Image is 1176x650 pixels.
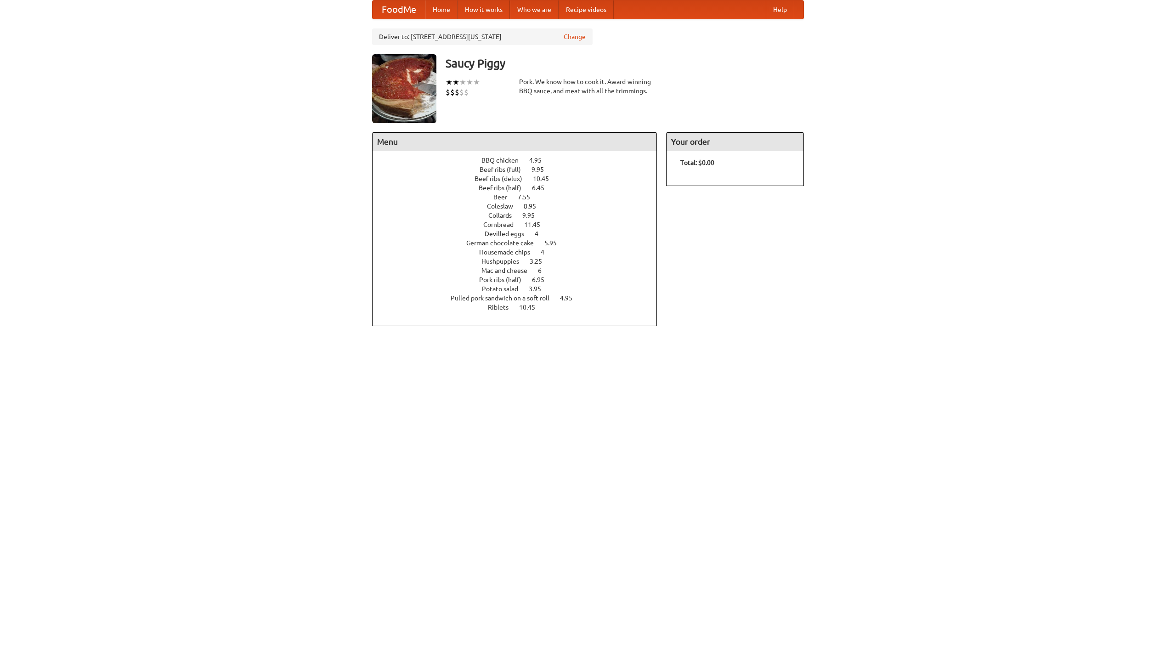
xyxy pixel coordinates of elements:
h4: Menu [373,133,656,151]
span: 7.55 [518,193,539,201]
span: 6.95 [532,276,554,283]
li: $ [455,87,459,97]
span: Mac and cheese [481,267,537,274]
span: 9.95 [531,166,553,173]
a: Who we are [510,0,559,19]
li: ★ [473,77,480,87]
a: Collards 9.95 [488,212,552,219]
h4: Your order [667,133,803,151]
span: 5.95 [544,239,566,247]
span: Hushpuppies [481,258,528,265]
span: 4 [541,249,554,256]
span: 4.95 [560,294,582,302]
li: ★ [466,77,473,87]
span: 3.95 [529,285,550,293]
span: Pork ribs (half) [479,276,531,283]
a: Change [564,32,586,41]
li: $ [446,87,450,97]
span: 6.45 [532,184,554,192]
span: Beef ribs (half) [479,184,531,192]
span: Riblets [488,304,518,311]
span: Collards [488,212,521,219]
span: 4.95 [529,157,551,164]
a: Beef ribs (half) 6.45 [479,184,561,192]
a: Mac and cheese 6 [481,267,559,274]
a: Cornbread 11.45 [483,221,557,228]
span: 4 [535,230,548,237]
span: Coleslaw [487,203,522,210]
a: Devilled eggs 4 [485,230,555,237]
a: Pork ribs (half) 6.95 [479,276,561,283]
a: Housemade chips 4 [479,249,561,256]
span: Devilled eggs [485,230,533,237]
li: ★ [452,77,459,87]
li: ★ [446,77,452,87]
h3: Saucy Piggy [446,54,804,73]
span: 10.45 [519,304,544,311]
a: Potato salad 3.95 [482,285,558,293]
a: FoodMe [373,0,425,19]
a: Beef ribs (delux) 10.45 [475,175,566,182]
span: Housemade chips [479,249,539,256]
li: ★ [459,77,466,87]
img: angular.jpg [372,54,436,123]
span: Pulled pork sandwich on a soft roll [451,294,559,302]
span: 6 [538,267,551,274]
a: BBQ chicken 4.95 [481,157,559,164]
li: $ [464,87,469,97]
b: Total: $0.00 [680,159,714,166]
a: Home [425,0,458,19]
div: Pork. We know how to cook it. Award-winning BBQ sauce, and meat with all the trimmings. [519,77,657,96]
a: German chocolate cake 5.95 [466,239,574,247]
li: $ [450,87,455,97]
a: How it works [458,0,510,19]
span: 11.45 [524,221,549,228]
span: BBQ chicken [481,157,528,164]
span: 10.45 [533,175,558,182]
span: Beef ribs (full) [480,166,530,173]
a: Beer 7.55 [493,193,547,201]
a: Beef ribs (full) 9.95 [480,166,561,173]
span: 9.95 [522,212,544,219]
span: Beer [493,193,516,201]
div: Deliver to: [STREET_ADDRESS][US_STATE] [372,28,593,45]
span: 8.95 [524,203,545,210]
a: Pulled pork sandwich on a soft roll 4.95 [451,294,589,302]
span: Potato salad [482,285,527,293]
li: $ [459,87,464,97]
a: Coleslaw 8.95 [487,203,553,210]
a: Riblets 10.45 [488,304,552,311]
a: Hushpuppies 3.25 [481,258,559,265]
a: Recipe videos [559,0,614,19]
span: Beef ribs (delux) [475,175,531,182]
span: Cornbread [483,221,523,228]
span: 3.25 [530,258,551,265]
a: Help [766,0,794,19]
span: German chocolate cake [466,239,543,247]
